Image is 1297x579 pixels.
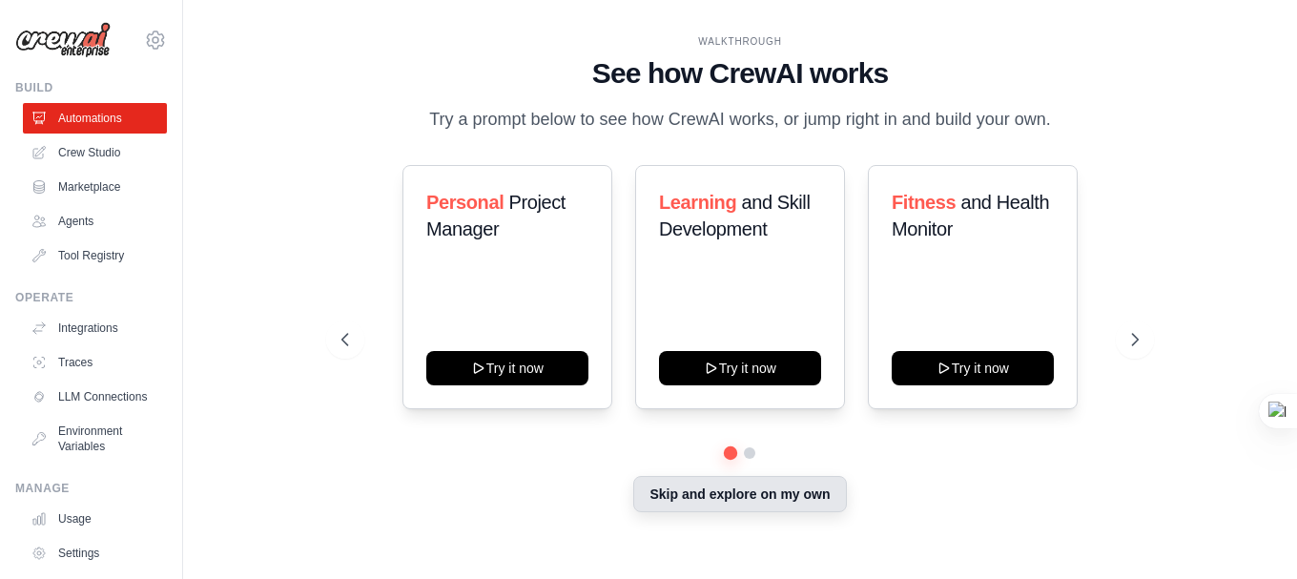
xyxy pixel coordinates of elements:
button: Try it now [659,351,821,385]
a: Environment Variables [23,416,167,462]
div: Build [15,80,167,95]
button: Try it now [426,351,588,385]
h1: See how CrewAI works [341,56,1138,91]
a: Usage [23,504,167,534]
div: Operate [15,290,167,305]
a: Settings [23,538,167,569]
a: Tool Registry [23,240,167,271]
img: Logo [15,22,111,58]
div: WALKTHROUGH [341,34,1138,49]
span: Personal [426,192,504,213]
a: Traces [23,347,167,378]
a: Integrations [23,313,167,343]
span: Fitness [892,192,956,213]
p: Try a prompt below to see how CrewAI works, or jump right in and build your own. [420,106,1060,134]
button: Skip and explore on my own [633,476,846,512]
span: and Health Monitor [892,192,1049,239]
span: Learning [659,192,736,213]
iframe: Chat Widget [1202,487,1297,579]
a: LLM Connections [23,382,167,412]
a: Crew Studio [23,137,167,168]
a: Marketplace [23,172,167,202]
span: Project Manager [426,192,566,239]
div: Manage [15,481,167,496]
a: Agents [23,206,167,237]
a: Automations [23,103,167,134]
button: Try it now [892,351,1054,385]
span: and Skill Development [659,192,810,239]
